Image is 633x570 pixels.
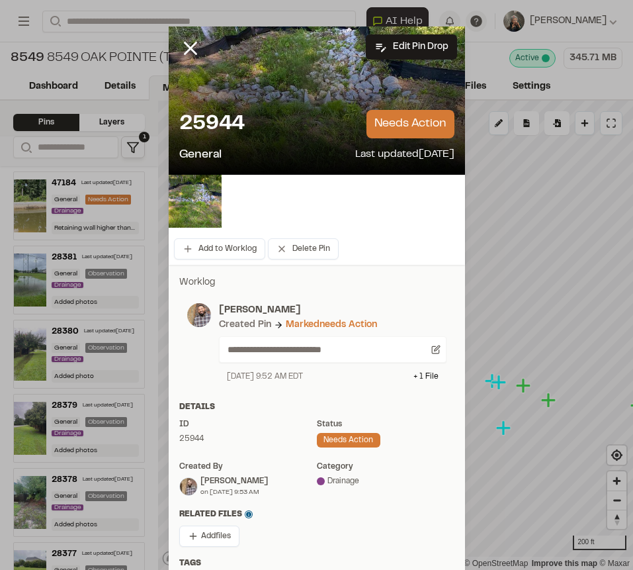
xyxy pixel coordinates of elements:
button: Delete Pin [268,238,339,260]
div: 25944 [179,433,317,445]
button: Addfiles [179,526,239,547]
p: Last updated [DATE] [355,146,454,164]
button: Add to Worklog [174,238,265,260]
div: + 1 File [413,371,439,383]
div: category [317,461,454,473]
p: needs action [366,110,454,138]
div: Created by [179,461,317,473]
p: 25944 [179,111,245,138]
div: needs action [317,433,380,448]
div: Tags [179,557,454,569]
div: Marked needs action [286,318,377,332]
p: General [179,146,222,164]
div: ID [179,418,317,430]
div: Drainage [317,475,454,487]
div: on [DATE] 9:53 AM [200,487,268,497]
img: photo [187,303,211,327]
span: Related Files [179,508,253,520]
img: file [169,175,222,228]
div: Status [317,418,454,430]
span: Add files [201,530,231,542]
div: Created Pin [219,318,271,332]
div: [DATE] 9:52 AM EDT [227,371,303,383]
img: Stephen Hart [180,478,197,495]
div: [PERSON_NAME] [200,475,268,487]
p: Worklog [179,275,454,290]
p: [PERSON_NAME] [219,303,446,318]
div: Details [179,401,454,413]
